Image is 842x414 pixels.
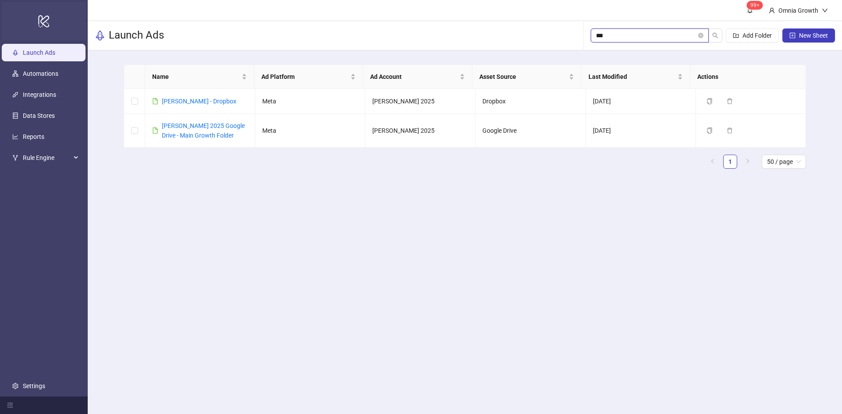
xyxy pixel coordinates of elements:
[582,65,691,89] th: Last Modified
[742,32,772,39] span: Add Folder
[712,32,718,39] span: search
[822,7,828,14] span: down
[727,98,733,104] span: delete
[23,133,44,140] a: Reports
[586,89,696,114] td: [DATE]
[23,149,71,166] span: Rule Engine
[733,32,739,39] span: folder-add
[145,65,254,89] th: Name
[706,155,720,169] li: Previous Page
[23,49,55,56] a: Launch Ads
[261,72,349,81] span: Ad Platform
[152,98,158,104] span: file
[475,89,585,114] td: Dropbox
[706,127,713,134] span: copy
[799,32,828,39] span: New Sheet
[782,28,835,42] button: New Sheet
[767,155,801,168] span: 50 / page
[690,65,799,89] th: Actions
[255,89,365,114] td: Meta
[152,72,240,81] span: Name
[254,65,364,89] th: Ad Platform
[710,159,715,164] span: left
[475,114,585,148] td: Google Drive
[775,6,822,15] div: Omnia Growth
[365,114,475,148] td: [PERSON_NAME] 2025
[589,72,676,81] span: Last Modified
[95,30,105,41] span: rocket
[23,382,45,389] a: Settings
[747,1,763,10] sup: 111
[769,7,775,14] span: user
[162,98,236,105] a: [PERSON_NAME] - Dropbox
[727,127,733,134] span: delete
[12,155,18,161] span: fork
[762,155,806,169] div: Page Size
[23,70,58,77] a: Automations
[723,155,737,169] li: 1
[23,91,56,98] a: Integrations
[747,7,753,13] span: bell
[370,72,458,81] span: Ad Account
[586,114,696,148] td: [DATE]
[745,159,750,164] span: right
[255,114,365,148] td: Meta
[365,89,475,114] td: [PERSON_NAME] 2025
[706,155,720,169] button: left
[7,402,13,408] span: menu-fold
[479,72,567,81] span: Asset Source
[162,122,245,139] a: [PERSON_NAME] 2025 Google Drive - Main Growth Folder
[726,28,779,42] button: Add Folder
[706,98,713,104] span: copy
[363,65,472,89] th: Ad Account
[472,65,582,89] th: Asset Source
[741,155,755,169] button: right
[152,127,158,134] span: file
[23,112,55,119] a: Data Stores
[698,33,703,38] button: close-circle
[789,32,796,39] span: plus-square
[741,155,755,169] li: Next Page
[724,155,737,168] a: 1
[109,28,164,42] h3: Launch Ads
